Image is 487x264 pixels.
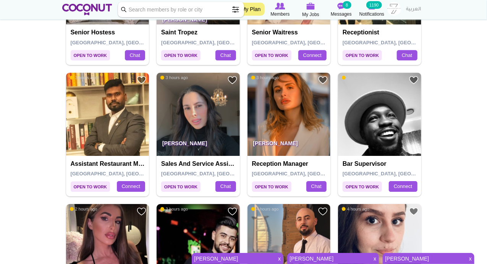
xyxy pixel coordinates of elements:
[409,75,419,85] a: Add to Favourites
[228,207,237,216] a: Add to Favourites
[265,2,296,18] a: Browse Members Members
[403,2,425,17] a: العربية
[125,50,145,61] a: Chat
[307,3,315,10] img: My Jobs
[228,75,237,85] a: Add to Favourites
[318,207,328,216] a: Add to Favourites
[366,1,382,9] small: 1190
[343,160,419,167] h4: Bar Supervisor
[71,29,147,36] h4: Senior hostess
[161,50,201,60] span: Open to Work
[342,75,369,80] span: 2 hours ago
[252,40,361,45] span: [GEOGRAPHIC_DATA], [GEOGRAPHIC_DATA]
[161,40,270,45] span: [GEOGRAPHIC_DATA], [GEOGRAPHIC_DATA]
[296,2,326,18] a: My Jobs My Jobs
[71,160,147,167] h4: Assistant Restaurant Manager
[466,253,474,264] span: x
[117,181,145,192] a: Connect
[389,181,417,192] a: Connect
[137,207,146,216] a: Add to Favourites
[157,134,240,156] p: [PERSON_NAME]
[331,10,352,18] span: Messages
[409,207,419,216] a: Add to Favourites
[343,1,351,9] small: 8
[160,206,188,212] span: 3 hours ago
[371,253,379,264] span: x
[343,50,382,60] span: Open to Work
[318,75,328,85] a: Add to Favourites
[343,29,419,36] h4: Receptionist
[161,181,201,192] span: Open to Work
[275,253,283,264] span: x
[118,2,244,17] input: Search members by role or city
[71,50,110,60] span: Open to Work
[62,4,112,15] img: Home
[338,3,345,10] img: Messages
[70,206,97,212] span: 2 hours ago
[383,253,464,264] a: [PERSON_NAME]
[71,40,180,45] span: [GEOGRAPHIC_DATA], [GEOGRAPHIC_DATA]
[397,50,417,61] a: Chat
[251,206,279,212] span: 4 hours ago
[192,253,273,264] a: [PERSON_NAME]
[252,160,328,167] h4: Reception Manager
[161,171,270,177] span: [GEOGRAPHIC_DATA], [GEOGRAPHIC_DATA]
[326,2,357,18] a: Messages Messages 8
[71,171,180,177] span: [GEOGRAPHIC_DATA], [GEOGRAPHIC_DATA]
[252,181,291,192] span: Open to Work
[252,29,328,36] h4: Senior Waitress
[248,134,331,156] p: [PERSON_NAME]
[357,2,387,18] a: Notifications Notifications 1190
[215,50,236,61] a: Chat
[302,11,319,18] span: My Jobs
[161,160,237,167] h4: Sales and service assistant
[343,40,451,45] span: [GEOGRAPHIC_DATA], [GEOGRAPHIC_DATA]
[252,171,361,177] span: [GEOGRAPHIC_DATA], [GEOGRAPHIC_DATA]
[298,50,327,61] a: Connect
[359,10,384,18] span: Notifications
[161,29,237,36] h4: Saint tropez
[343,171,451,177] span: [GEOGRAPHIC_DATA], [GEOGRAPHIC_DATA]
[215,181,236,192] a: Chat
[306,181,327,192] a: Chat
[252,50,291,60] span: Open to Work
[251,75,279,80] span: 3 hours ago
[71,181,110,192] span: Open to Work
[270,10,290,18] span: Members
[238,3,265,16] a: My Plan
[137,75,146,85] a: Add to Favourites
[287,253,369,264] a: [PERSON_NAME]
[275,3,285,10] img: Browse Members
[160,75,188,80] span: 3 hours ago
[70,75,97,80] span: 3 hours ago
[343,181,382,192] span: Open to Work
[342,206,369,212] span: 4 hours ago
